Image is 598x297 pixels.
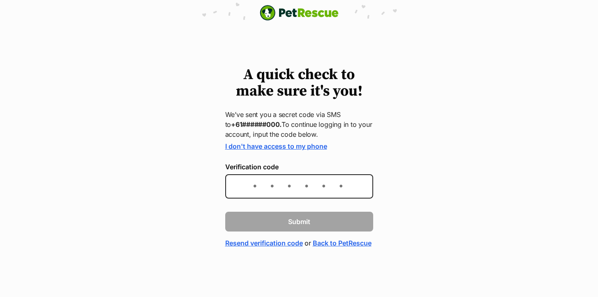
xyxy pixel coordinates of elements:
[225,163,373,171] label: Verification code
[231,120,282,129] strong: +61######000.
[225,212,373,232] button: Submit
[313,238,372,248] a: Back to PetRescue
[225,238,303,248] a: Resend verification code
[305,238,311,248] span: or
[260,5,339,21] img: logo-e224e6f780fb5917bec1dbf3a21bbac754714ae5b6737aabdf751b685950b380.svg
[225,142,327,150] a: I don't have access to my phone
[288,217,310,227] span: Submit
[225,67,373,100] h1: A quick check to make sure it's you!
[225,110,373,139] p: We’ve sent you a secret code via SMS to To continue logging in to your account, input the code be...
[225,174,373,199] input: Enter the 6-digit verification code sent to your device
[260,5,339,21] a: PetRescue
